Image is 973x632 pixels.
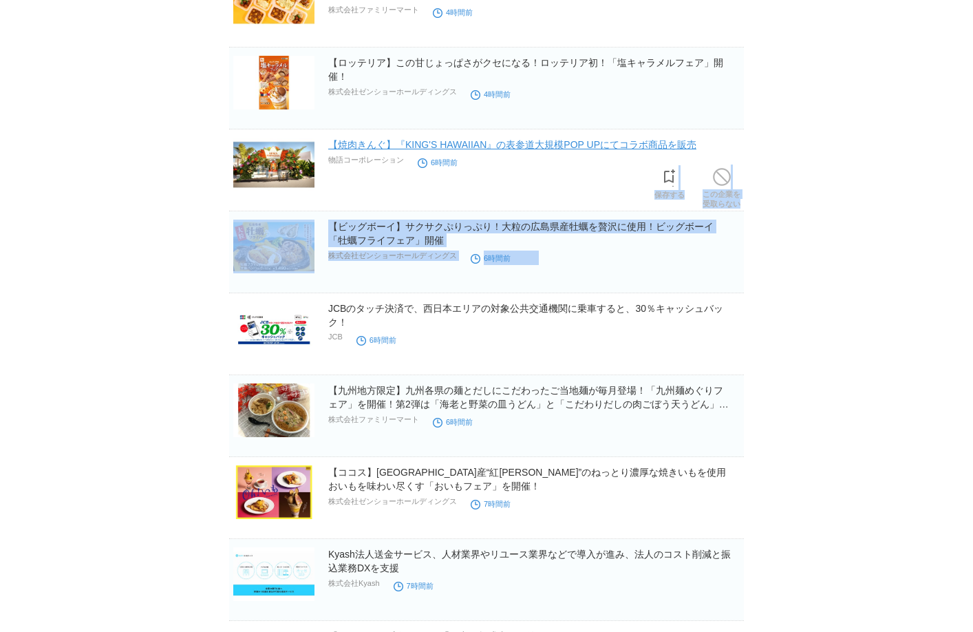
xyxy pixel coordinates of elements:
time: 6時間前 [418,158,458,167]
time: 7時間前 [471,500,511,508]
a: 【ビッグボーイ】サクサクぷりっぷり！大粒の広島県産牡蠣を贅沢に使用！ビッグボーイ「牡蠣フライフェア」開催 [328,221,714,246]
a: 【焼肉きんぐ】『KING'S HAWAIIAN』の表参道大規模POP UPにてコラボ商品を販売 [328,139,696,150]
p: 株式会社ゼンショーホールディングス [328,87,457,97]
p: 株式会社ファミリーマート [328,414,419,425]
img: 【ビッグボーイ】サクサクぷりっぷり！大粒の広島県産牡蠣を贅沢に使用！ビッグボーイ「牡蠣フライフェア」開催 [233,220,314,273]
a: 【ココス】[GEOGRAPHIC_DATA]産“紅[PERSON_NAME]”のねっとり濃厚な焼きいもを使用 おいもを味わい尽くす「おいもフェア」を開催！ [328,467,726,492]
p: 株式会社ゼンショーホールディングス [328,496,457,507]
img: 【ココス】茨城県産“紅はるか”のねっとり濃厚な焼きいもを使用 おいもを味わい尽くす「おいもフェア」を開催！ [233,465,314,519]
a: 保存する [654,165,685,200]
img: 【焼肉きんぐ】『KING'S HAWAIIAN』の表参道大規模POP UPにてコラボ商品を販売 [233,138,314,191]
img: 【ロッテリア】この甘じょっぱさがクセになる！ロッテリア初！「塩キャラメルフェア」開催！ [233,56,314,109]
a: この企業を受取らない [703,165,740,209]
time: 7時間前 [394,582,434,590]
time: 4時間前 [471,90,511,98]
img: JCBのタッチ決済で、西日本エリアの対象公共交通機関に乗車すると、30％キャッシュバック！ [233,302,314,355]
p: 物語コーポレーション [328,155,404,165]
a: 【九州地方限定】九州各県の麺とだしにこだわったご当地麺が毎月登場！「九州麺めぐりフェア」を開催！第2弾は「海老と野菜の皿うどん」と「こだわりだしの肉ごぼう天うどん」の2種類を[DATE]より発売 [328,385,729,423]
p: 株式会社ゼンショーホールディングス [328,251,457,261]
time: 6時間前 [356,336,396,344]
a: 【ロッテリア】この甘じょっぱさがクセになる！ロッテリア初！「塩キャラメルフェア」開催！ [328,57,723,82]
time: 4時間前 [433,8,473,17]
img: Kyash法人送金サービス、人材業界やリユース業界などで導入が進み、法人のコスト削減と振込業務DXを支援 [233,547,314,601]
time: 6時間前 [433,418,473,426]
a: Kyash法人送金サービス、人材業界やリユース業界などで導入が進み、法人のコスト削減と振込業務DXを支援 [328,549,731,573]
img: 【九州地方限定】九州各県の麺とだしにこだわったご当地麺が毎月登場！「九州麺めぐりフェア」を開催！第2弾は「海老と野菜の皿うどん」と「こだわりだしの肉ごぼう天うどん」の2種類を10月14日（火）より発売 [233,383,314,437]
p: JCB [328,333,343,341]
p: 株式会社ファミリーマート [328,5,419,15]
p: 株式会社Kyash [328,578,380,589]
time: 6時間前 [471,254,511,262]
a: JCBのタッチ決済で、西日本エリアの対象公共交通機関に乗車すると、30％キャッシュバック！ [328,303,723,328]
